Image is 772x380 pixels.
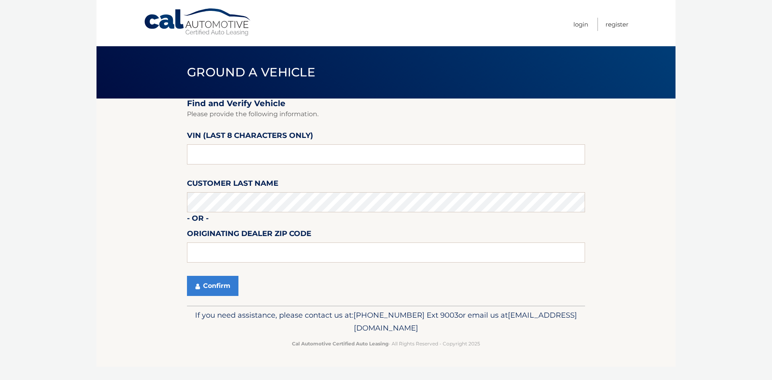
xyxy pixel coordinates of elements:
span: Ground a Vehicle [187,65,315,80]
a: Login [573,18,588,31]
p: If you need assistance, please contact us at: or email us at [192,309,580,335]
a: Cal Automotive [144,8,252,37]
label: VIN (last 8 characters only) [187,129,313,144]
p: - All Rights Reserved - Copyright 2025 [192,339,580,348]
label: - or - [187,212,209,227]
strong: Cal Automotive Certified Auto Leasing [292,341,388,347]
label: Customer Last Name [187,177,278,192]
h2: Find and Verify Vehicle [187,99,585,109]
label: Originating Dealer Zip Code [187,228,311,242]
span: [PHONE_NUMBER] Ext 9003 [353,310,458,320]
p: Please provide the following information. [187,109,585,120]
button: Confirm [187,276,238,296]
a: Register [606,18,628,31]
